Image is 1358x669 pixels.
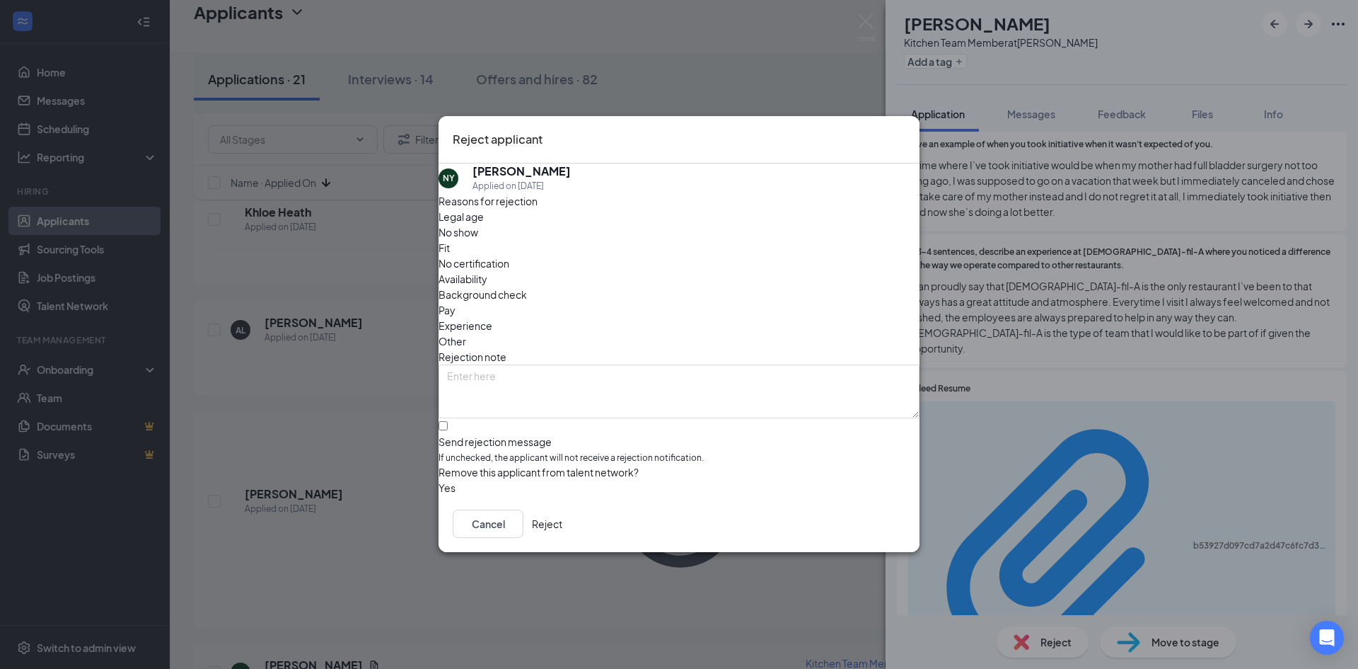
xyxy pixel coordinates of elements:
[439,481,455,496] span: Yes
[439,256,509,271] span: No certification
[1310,621,1344,655] div: Open Intercom Messenger
[472,179,571,193] div: Applied on [DATE]
[439,452,919,465] span: If unchecked, the applicant will not receive a rejection notification.
[453,510,523,539] button: Cancel
[439,318,492,333] span: Experience
[439,195,538,207] span: Reasons for rejection
[532,510,562,539] button: Reject
[439,333,466,349] span: Other
[453,130,542,149] h3: Reject applicant
[439,302,455,318] span: Pay
[439,287,527,302] span: Background check
[439,467,639,479] span: Remove this applicant from talent network?
[439,224,478,240] span: No show
[439,421,448,430] input: Send rejection messageIf unchecked, the applicant will not receive a rejection notification.
[439,435,919,449] div: Send rejection message
[472,164,571,179] h5: [PERSON_NAME]
[443,173,455,185] div: NY
[439,350,506,363] span: Rejection note
[439,271,487,287] span: Availability
[439,240,450,256] span: Fit
[439,209,484,224] span: Legal age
